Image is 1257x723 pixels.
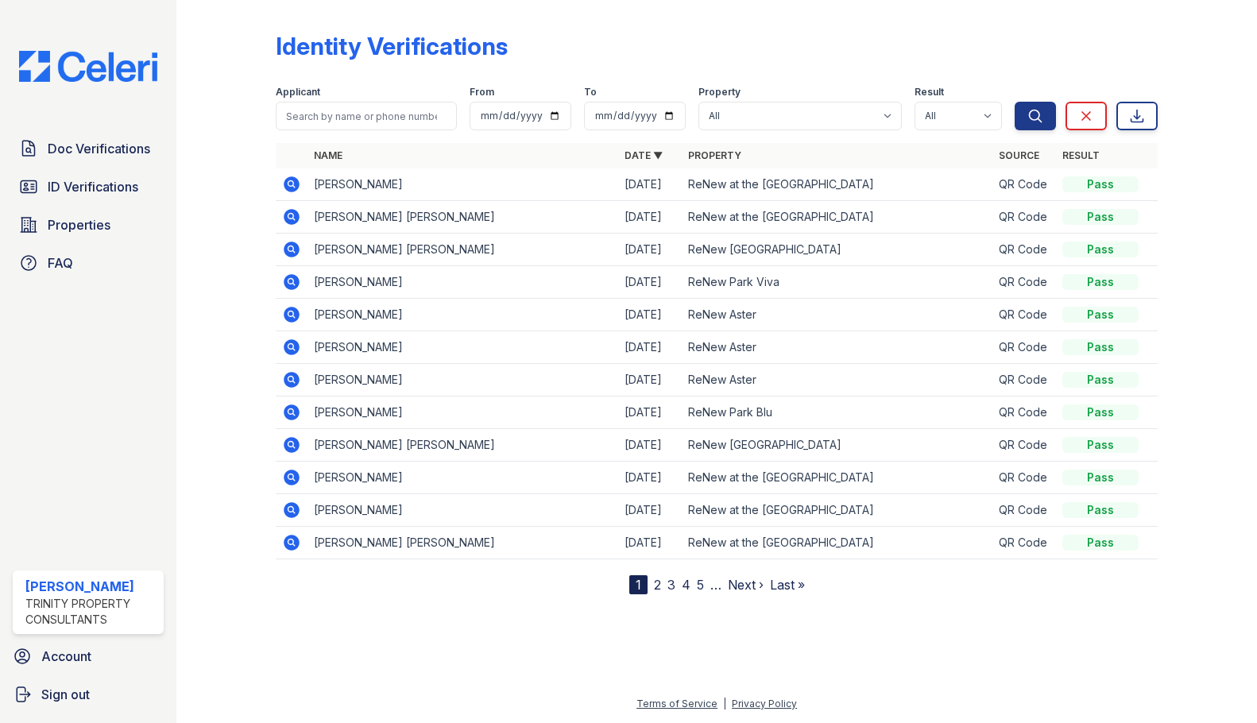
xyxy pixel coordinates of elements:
td: [DATE] [618,396,682,429]
td: [DATE] [618,266,682,299]
div: Trinity Property Consultants [25,596,157,628]
td: [DATE] [618,429,682,462]
td: QR Code [992,299,1056,331]
td: ReNew at the [GEOGRAPHIC_DATA] [682,168,992,201]
label: Applicant [276,86,320,99]
td: [PERSON_NAME] [307,462,618,494]
td: QR Code [992,462,1056,494]
td: [PERSON_NAME] [PERSON_NAME] [307,234,618,266]
td: [PERSON_NAME] [307,168,618,201]
span: ID Verifications [48,177,138,196]
div: Pass [1062,470,1139,485]
div: Pass [1062,209,1139,225]
td: [PERSON_NAME] [PERSON_NAME] [307,527,618,559]
a: 4 [682,577,690,593]
a: Date ▼ [625,149,663,161]
td: QR Code [992,168,1056,201]
td: QR Code [992,429,1056,462]
span: FAQ [48,253,73,273]
div: Pass [1062,176,1139,192]
td: ReNew at the [GEOGRAPHIC_DATA] [682,494,992,527]
td: [DATE] [618,527,682,559]
a: 5 [697,577,704,593]
td: ReNew Park Blu [682,396,992,429]
div: Pass [1062,502,1139,518]
a: FAQ [13,247,164,279]
span: Properties [48,215,110,234]
a: Account [6,640,170,672]
td: QR Code [992,266,1056,299]
span: Doc Verifications [48,139,150,158]
td: ReNew [GEOGRAPHIC_DATA] [682,429,992,462]
label: To [584,86,597,99]
td: [PERSON_NAME] [307,266,618,299]
td: [PERSON_NAME] [PERSON_NAME] [307,429,618,462]
div: | [723,698,726,709]
td: QR Code [992,396,1056,429]
td: ReNew at the [GEOGRAPHIC_DATA] [682,462,992,494]
td: ReNew Aster [682,364,992,396]
a: Next › [728,577,764,593]
div: Pass [1062,274,1139,290]
td: QR Code [992,364,1056,396]
label: Result [915,86,944,99]
div: Identity Verifications [276,32,508,60]
div: Pass [1062,242,1139,257]
div: [PERSON_NAME] [25,577,157,596]
span: Sign out [41,685,90,704]
a: Source [999,149,1039,161]
td: ReNew [GEOGRAPHIC_DATA] [682,234,992,266]
div: 1 [629,575,648,594]
a: 2 [654,577,661,593]
a: Result [1062,149,1100,161]
td: [PERSON_NAME] [307,299,618,331]
td: [PERSON_NAME] [PERSON_NAME] [307,201,618,234]
div: Pass [1062,372,1139,388]
td: [DATE] [618,234,682,266]
a: Privacy Policy [732,698,797,709]
td: ReNew Aster [682,331,992,364]
td: [DATE] [618,331,682,364]
a: Terms of Service [636,698,717,709]
td: ReNew at the [GEOGRAPHIC_DATA] [682,201,992,234]
td: [DATE] [618,299,682,331]
a: Last » [770,577,805,593]
a: Sign out [6,679,170,710]
td: [DATE] [618,168,682,201]
td: QR Code [992,494,1056,527]
a: 3 [667,577,675,593]
td: [DATE] [618,462,682,494]
td: QR Code [992,527,1056,559]
div: Pass [1062,404,1139,420]
a: Name [314,149,342,161]
td: [PERSON_NAME] [307,331,618,364]
td: [PERSON_NAME] [307,494,618,527]
td: [PERSON_NAME] [307,396,618,429]
div: Pass [1062,307,1139,323]
td: QR Code [992,331,1056,364]
td: QR Code [992,234,1056,266]
div: Pass [1062,339,1139,355]
td: [DATE] [618,494,682,527]
td: QR Code [992,201,1056,234]
span: … [710,575,721,594]
label: From [470,86,494,99]
div: Pass [1062,437,1139,453]
a: Properties [13,209,164,241]
td: ReNew at the [GEOGRAPHIC_DATA] [682,527,992,559]
input: Search by name or phone number [276,102,458,130]
td: [DATE] [618,201,682,234]
label: Property [698,86,741,99]
td: ReNew Park Viva [682,266,992,299]
td: [PERSON_NAME] [307,364,618,396]
td: ReNew Aster [682,299,992,331]
a: ID Verifications [13,171,164,203]
td: [DATE] [618,364,682,396]
a: Doc Verifications [13,133,164,164]
div: Pass [1062,535,1139,551]
span: Account [41,647,91,666]
a: Property [688,149,741,161]
img: CE_Logo_Blue-a8612792a0a2168367f1c8372b55b34899dd931a85d93a1a3d3e32e68fde9ad4.png [6,51,170,82]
